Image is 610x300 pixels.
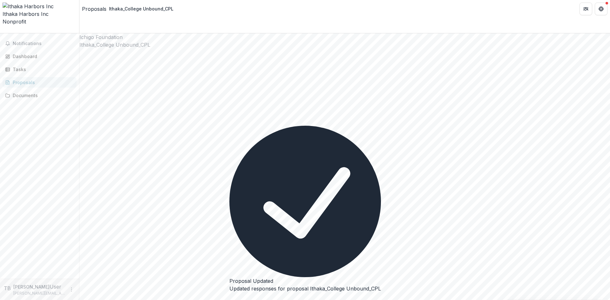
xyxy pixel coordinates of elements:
a: Tasks [3,64,77,75]
span: Nonprofit [3,18,26,25]
a: Documents [3,90,77,101]
img: Ithaka Harbors Inc [3,3,77,10]
a: Dashboard [3,51,77,62]
button: Partners [579,3,592,15]
div: Tommaso Bardelli [4,284,11,292]
div: Proposals [13,79,71,86]
div: Ithaka_College Unbound_CPL [109,5,173,12]
div: Ichigo Foundation [79,33,610,41]
a: Proposals [3,77,77,88]
button: More [68,286,75,293]
a: Proposals [82,5,106,13]
p: [PERSON_NAME] [13,283,50,290]
div: Dashboard [13,53,71,60]
div: Tasks [13,66,71,73]
button: Get Help [595,3,607,15]
h2: Ithaka_College Unbound_CPL [79,41,610,49]
button: Notifications [3,38,77,49]
div: Documents [13,92,71,99]
span: Notifications [13,41,74,46]
div: Ithaka Harbors Inc [3,10,77,18]
nav: breadcrumb [82,4,176,13]
p: User [50,283,61,290]
p: [PERSON_NAME][EMAIL_ADDRESS][DOMAIN_NAME] [13,290,65,296]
